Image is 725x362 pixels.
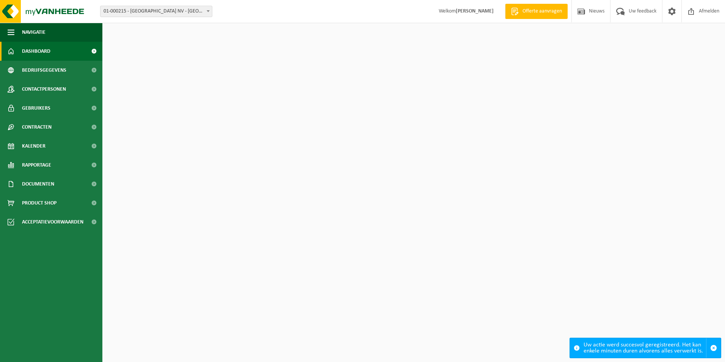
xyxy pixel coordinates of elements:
[22,212,83,231] span: Acceptatievoorwaarden
[584,338,706,358] div: Uw actie werd succesvol geregistreerd. Het kan enkele minuten duren alvorens alles verwerkt is.
[22,175,54,194] span: Documenten
[22,23,46,42] span: Navigatie
[22,61,66,80] span: Bedrijfsgegevens
[521,8,564,15] span: Offerte aanvragen
[22,42,50,61] span: Dashboard
[22,99,50,118] span: Gebruikers
[22,137,46,156] span: Kalender
[22,80,66,99] span: Contactpersonen
[22,118,52,137] span: Contracten
[22,194,56,212] span: Product Shop
[456,8,494,14] strong: [PERSON_NAME]
[22,156,51,175] span: Rapportage
[100,6,212,17] span: 01-000215 - EROGAL NV - OOSTNIEUWKERKE
[100,6,212,17] span: 01-000215 - EROGAL NV - OOSTNIEUWKERKE
[505,4,568,19] a: Offerte aanvragen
